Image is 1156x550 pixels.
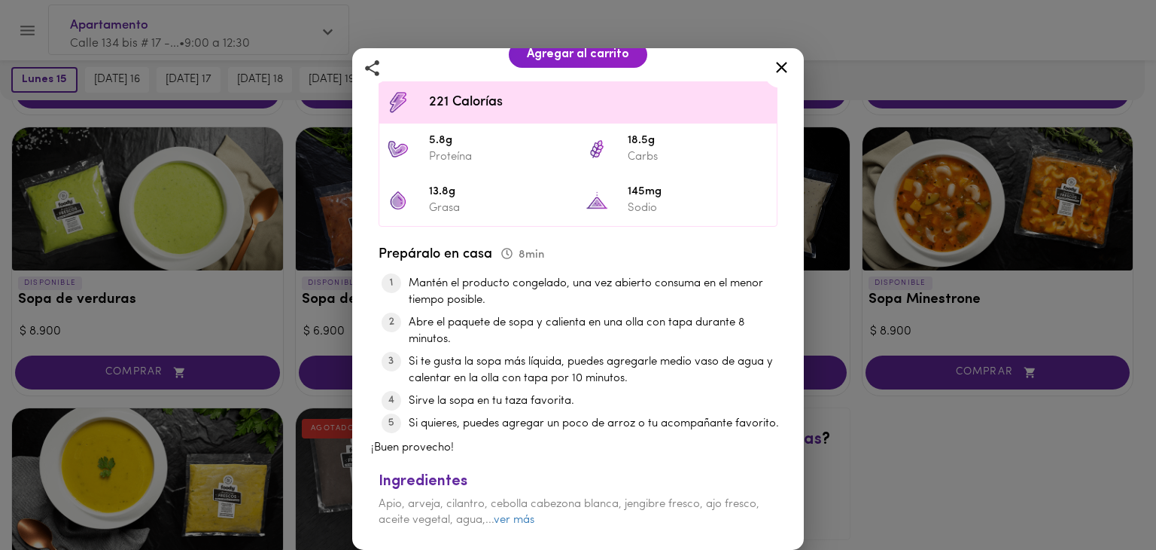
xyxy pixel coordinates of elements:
[429,93,769,113] span: 221 Calorías
[409,315,785,347] li: Abre el paquete de sopa y calienta en una olla con tapa durante 8 minutos.
[1069,463,1141,535] iframe: Messagebird Livechat Widget
[379,248,544,261] span: Prepáralo en casa
[494,515,534,526] a: ver más
[586,189,608,212] img: 145mg Sodio
[371,238,785,457] div: ¡Buen provecho!
[429,184,570,201] span: 13.8g
[429,200,570,216] p: Grasa
[409,393,785,409] li: Sirve la sopa en tu taza favorita.
[628,184,769,201] span: 145mg
[409,354,785,387] li: Si te gusta la sopa más líquida, puedes agregarle medio vaso de agua y calentar en la olla con ta...
[379,499,759,526] span: Apio, arveja, cilantro, cebolla cabezona blanca, jengibre fresco, ajo fresco, aceite vegetal, agu...
[387,189,409,212] img: 13.8g Grasa
[509,41,647,68] button: Agregar al carrito
[501,249,544,261] span: 8 min
[628,133,769,150] span: 18.5g
[387,138,409,160] img: 5.8g Proteína
[409,416,785,432] li: Si quieres, puedes agregar un poco de arroz o tu acompañante favorito.
[628,200,769,216] p: Sodio
[527,47,629,62] span: Agregar al carrito
[387,91,409,114] img: Contenido calórico
[586,138,608,160] img: 18.5g Carbs
[379,471,777,493] div: Ingredientes
[409,276,785,308] li: Mantén el producto congelado, una vez abierto consuma en el menor tiempo posible.
[628,149,769,165] p: Carbs
[429,149,570,165] p: Proteína
[429,133,570,150] span: 5.8g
